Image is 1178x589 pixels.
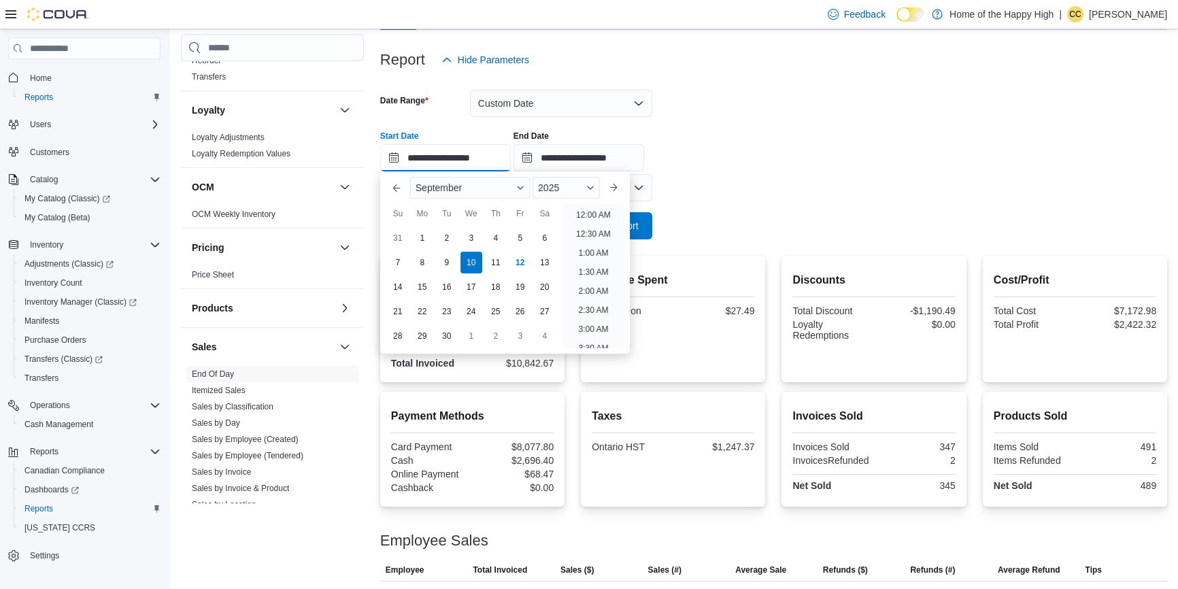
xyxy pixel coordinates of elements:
strong: Total Invoiced [391,358,454,369]
button: Open list of options [633,182,644,193]
a: Home [24,70,57,86]
a: Transfers [192,72,226,82]
a: [US_STATE] CCRS [19,520,101,536]
div: day-20 [534,276,556,298]
a: Cash Management [19,416,99,433]
a: Feedback [822,1,891,28]
li: 12:00 AM [571,207,616,223]
span: Price Sheet [192,269,234,280]
div: day-23 [436,301,458,322]
h3: Report [380,52,425,68]
h2: Cost/Profit [994,272,1156,288]
button: Operations [3,396,166,415]
div: Pricing [181,267,364,288]
div: Card Payment [391,441,470,452]
span: Feedback [844,7,886,21]
div: Fr [509,203,531,224]
span: Reports [24,443,161,460]
div: -$1,190.49 [877,305,956,316]
div: day-3 [460,227,482,249]
div: day-26 [509,301,531,322]
button: Home [3,67,166,87]
a: Inventory Count [19,275,88,291]
span: My Catalog (Classic) [24,193,110,204]
button: Inventory [24,237,69,253]
span: Inventory [24,237,161,253]
a: Adjustments (Classic) [19,256,119,272]
a: Sales by Invoice [192,467,251,477]
div: day-5 [509,227,531,249]
input: Press the down key to open a popover containing a calendar. [514,144,644,171]
span: Dashboards [24,484,79,495]
a: Adjustments (Classic) [14,254,166,273]
a: OCM Weekly Inventory [192,209,275,219]
button: Products [337,300,353,316]
div: day-31 [387,227,409,249]
span: Hide Parameters [458,53,529,67]
a: Transfers (Classic) [19,351,108,367]
h2: Invoices Sold [792,408,955,424]
div: Cashback [391,482,470,493]
a: My Catalog (Beta) [19,209,96,226]
div: Mo [411,203,433,224]
span: Canadian Compliance [19,462,161,479]
span: Employee [386,565,424,575]
div: $2,696.40 [475,455,554,466]
div: day-11 [485,252,507,273]
li: 12:30 AM [571,226,616,242]
div: Tu [436,203,458,224]
a: My Catalog (Classic) [14,189,166,208]
a: Settings [24,548,65,564]
span: Operations [30,400,70,411]
a: Transfers [19,370,64,386]
button: [US_STATE] CCRS [14,518,166,537]
div: Total Profit [994,319,1073,330]
span: Reports [24,503,53,514]
div: day-4 [485,227,507,249]
div: Invoices Sold [792,441,871,452]
a: Sales by Employee (Created) [192,435,299,444]
span: Inventory Count [24,277,82,288]
a: Inventory Manager (Classic) [14,292,166,312]
div: We [460,203,482,224]
div: $0.00 [877,319,956,330]
div: Loyalty [181,129,364,167]
li: 2:30 AM [573,302,613,318]
span: Sales by Location [192,499,256,510]
div: day-18 [485,276,507,298]
span: Settings [24,547,161,564]
button: Pricing [192,241,334,254]
div: day-16 [436,276,458,298]
span: Customers [24,144,161,161]
span: Manifests [24,316,59,326]
h3: Loyalty [192,103,225,117]
a: Sales by Classification [192,402,273,411]
span: Washington CCRS [19,520,161,536]
button: Inventory [3,235,166,254]
a: Inventory Manager (Classic) [19,294,142,310]
div: Items Refunded [994,455,1073,466]
div: day-13 [534,252,556,273]
nav: Complex example [8,62,161,586]
span: Dashboards [19,482,161,498]
li: 1:30 AM [573,264,613,280]
div: 345 [877,480,956,491]
span: Cash Management [19,416,161,433]
div: $27.49 [676,305,755,316]
button: Purchase Orders [14,331,166,350]
button: Inventory Count [14,273,166,292]
span: Purchase Orders [19,332,161,348]
div: day-9 [436,252,458,273]
span: Sales by Classification [192,401,273,412]
button: Manifests [14,312,166,331]
div: day-8 [411,252,433,273]
input: Dark Mode [896,7,925,22]
div: $68.47 [475,469,554,479]
span: Sales by Invoice [192,467,251,477]
div: day-1 [460,325,482,347]
span: Manifests [19,313,161,329]
span: Inventory [30,239,63,250]
div: Items Sold [994,441,1073,452]
button: Users [3,115,166,134]
span: Reports [30,446,58,457]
